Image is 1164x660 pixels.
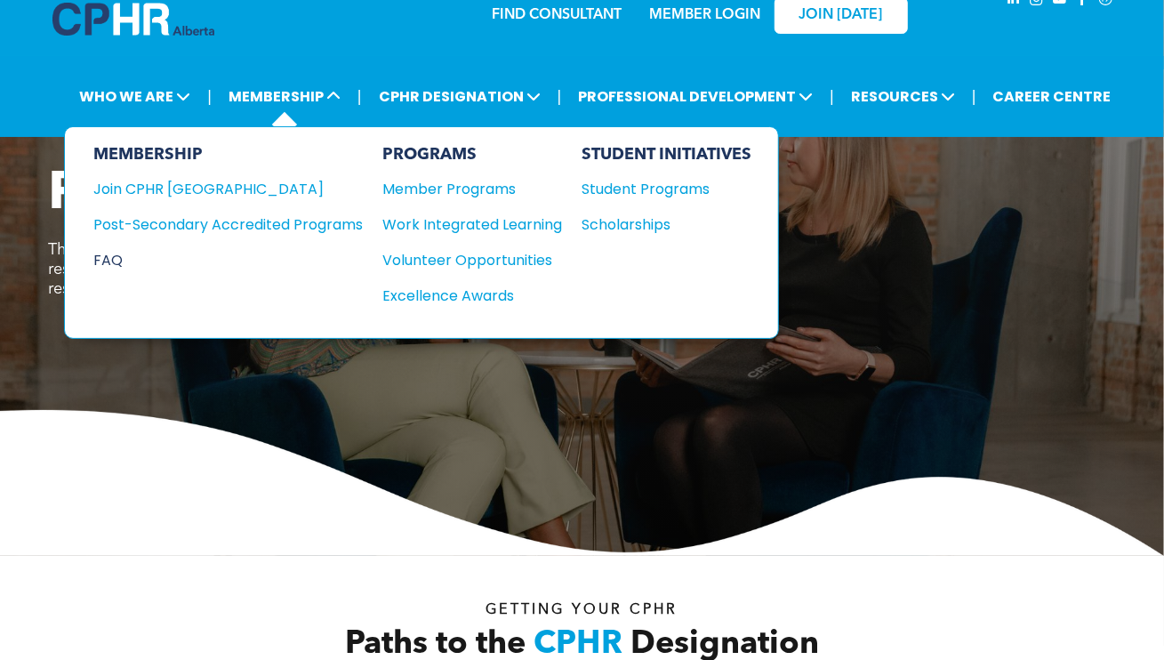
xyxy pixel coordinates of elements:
[649,8,760,22] a: MEMBER LOGIN
[382,178,544,200] div: Member Programs
[573,80,818,113] span: PROFESSIONAL DEVELOPMENT
[582,178,751,200] a: Student Programs
[988,80,1117,113] a: CAREER CENTRE
[493,8,622,22] a: FIND CONSULTANT
[93,213,363,236] a: Post-Secondary Accredited Programs
[382,285,544,307] div: Excellence Awards
[49,242,574,297] span: The Chartered Professional in Human Resources (CPHR) is the only human resources designation reco...
[582,213,735,236] div: Scholarships
[382,249,544,271] div: Volunteer Opportunities
[846,80,960,113] span: RESOURCES
[49,168,293,221] span: Pathways
[830,78,834,115] li: |
[52,3,214,36] img: A blue and white logo for cp alberta
[223,80,346,113] span: MEMBERSHIP
[207,78,212,115] li: |
[93,178,363,200] a: Join CPHR [GEOGRAPHIC_DATA]
[93,249,336,271] div: FAQ
[382,213,544,236] div: Work Integrated Learning
[972,78,976,115] li: |
[93,213,336,236] div: Post-Secondary Accredited Programs
[373,80,546,113] span: CPHR DESIGNATION
[93,249,363,271] a: FAQ
[582,178,735,200] div: Student Programs
[93,178,336,200] div: Join CPHR [GEOGRAPHIC_DATA]
[382,145,562,165] div: PROGRAMS
[582,213,751,236] a: Scholarships
[382,249,562,271] a: Volunteer Opportunities
[74,80,196,113] span: WHO WE ARE
[382,213,562,236] a: Work Integrated Learning
[486,603,678,617] span: Getting your Cphr
[357,78,362,115] li: |
[558,78,562,115] li: |
[382,285,562,307] a: Excellence Awards
[382,178,562,200] a: Member Programs
[582,145,751,165] div: STUDENT INITIATIVES
[799,7,883,24] span: JOIN [DATE]
[93,145,363,165] div: MEMBERSHIP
